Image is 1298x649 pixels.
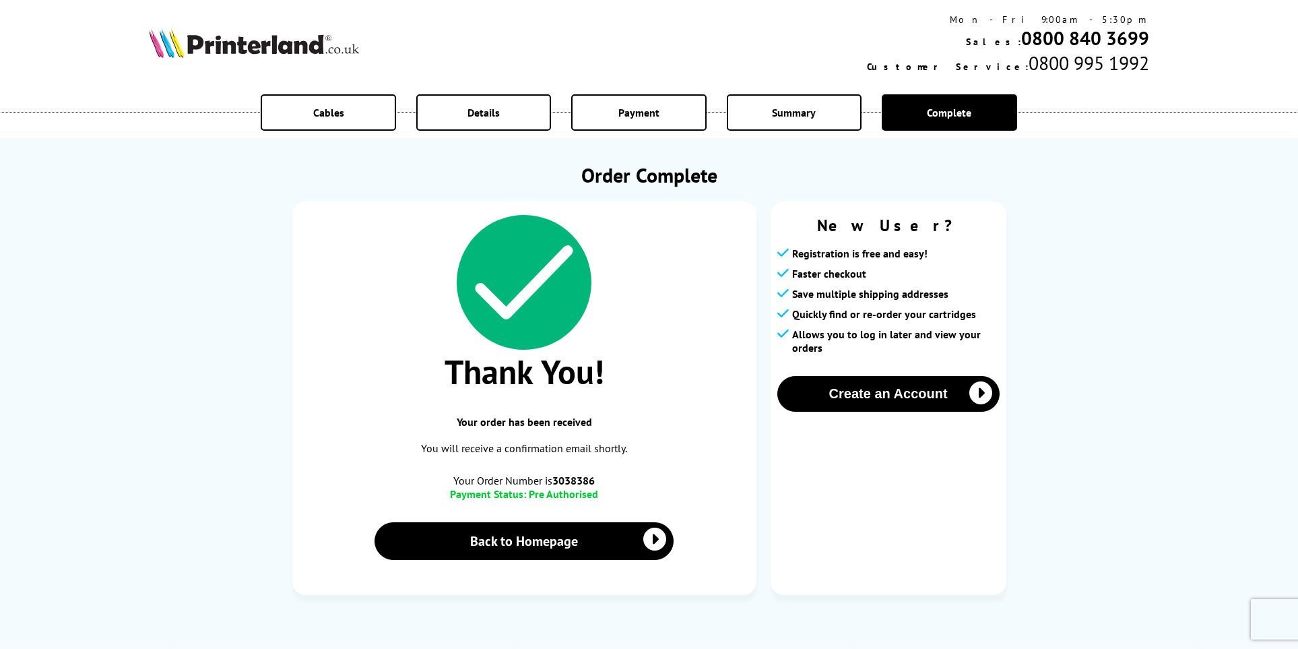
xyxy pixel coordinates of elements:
span: Pre Authorised [529,487,598,501]
span: Your order has been received [306,415,743,429]
span: Payment Status: [450,487,526,501]
span: Customer Service: [867,61,1029,73]
span: Payment [618,106,659,119]
span: Thank You! [306,350,743,394]
span: Details [467,106,500,119]
span: Quickly find or re-order your cartridges [792,307,976,321]
span: Save multiple shipping addresses [792,287,948,301]
span: Your Order Number is [306,474,743,487]
span: Faster checkout [792,267,866,280]
span: Allows you to log in later and view your orders [792,328,1000,354]
p: You will receive a confirmation email shortly. [306,439,743,458]
span: Sales: [966,36,1021,48]
span: Summary [772,106,816,119]
span: Registration is free and easy! [792,247,928,260]
b: 3038386 [552,474,595,487]
span: New User? [777,215,1000,236]
span: 0800 995 1992 [1029,51,1149,75]
h1: Order Complete [292,162,1006,188]
button: Create an Account [777,376,1000,412]
img: Printerland Logo [149,28,359,58]
a: 0800 840 3699 [1021,26,1149,51]
a: Back to Homepage [375,522,674,560]
span: Cables [313,106,344,119]
span: Complete [927,106,971,119]
div: Mon - Fri 9:00am - 5:30pm [867,13,1149,26]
